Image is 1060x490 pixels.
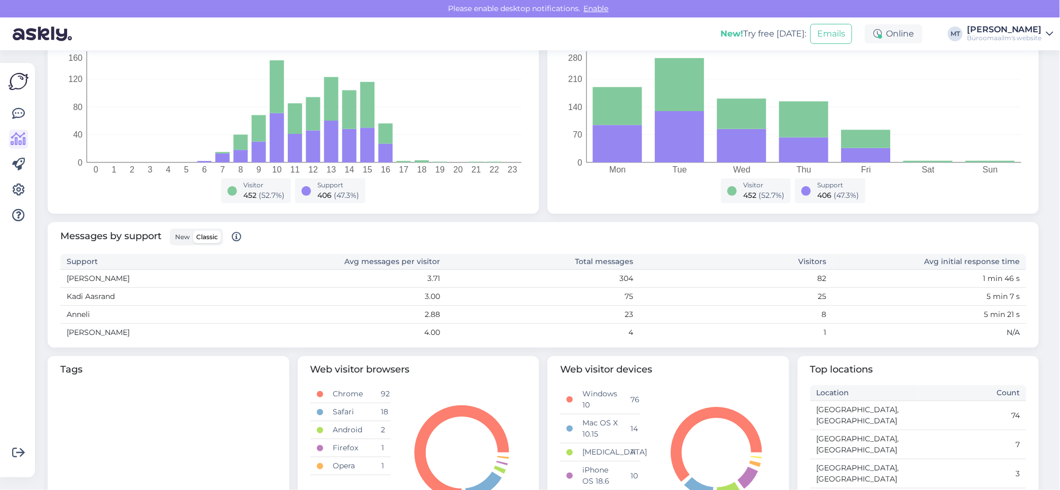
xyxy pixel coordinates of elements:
[625,385,641,414] td: 76
[861,165,871,174] tspan: Fri
[381,165,390,174] tspan: 16
[166,165,171,174] tspan: 4
[471,165,481,174] tspan: 21
[560,362,776,377] span: Web visitor devices
[202,165,207,174] tspan: 6
[73,130,83,139] tspan: 40
[948,26,963,41] div: MT
[60,362,277,377] span: Tags
[581,4,612,13] span: Enable
[60,306,253,324] td: Anneli
[673,165,687,174] tspan: Tue
[810,430,918,459] td: [GEOGRAPHIC_DATA], [GEOGRAPHIC_DATA]
[640,288,833,306] td: 25
[184,165,189,174] tspan: 5
[508,165,517,174] tspan: 23
[446,324,639,342] td: 4
[817,190,831,200] span: 406
[290,165,300,174] tspan: 11
[326,403,374,421] td: Safari
[797,165,811,174] tspan: Thu
[833,254,1026,270] th: Avg initial response time
[130,165,134,174] tspan: 2
[625,443,641,461] td: 11
[967,25,1042,34] div: [PERSON_NAME]
[967,34,1042,42] div: Büroomaailm's website
[576,443,624,461] td: [MEDICAL_DATA]
[308,165,318,174] tspan: 12
[243,190,257,200] span: 452
[60,270,253,288] td: [PERSON_NAME]
[967,25,1054,42] a: [PERSON_NAME]Büroomaailm's website
[918,430,1026,459] td: 7
[326,421,374,439] td: Android
[833,270,1026,288] td: 1 min 46 s
[399,165,408,174] tspan: 17
[253,306,446,324] td: 2.88
[640,254,833,270] th: Visitors
[317,180,359,190] div: Support
[833,288,1026,306] td: 5 min 7 s
[60,288,253,306] td: Kadi Aasrand
[490,165,499,174] tspan: 22
[446,288,639,306] td: 75
[326,457,374,475] td: Opera
[446,270,639,288] td: 304
[720,28,806,40] div: Try free [DATE]:
[60,324,253,342] td: [PERSON_NAME]
[568,53,582,62] tspan: 280
[417,165,427,174] tspan: 18
[243,180,285,190] div: Visitor
[576,414,624,443] td: Mac OS X 10.15
[220,165,225,174] tspan: 7
[272,165,282,174] tspan: 10
[326,439,374,457] td: Firefox
[68,75,83,84] tspan: 120
[334,190,359,200] span: ( 47.3 %)
[253,254,446,270] th: Avg messages per visitor
[810,459,918,488] td: [GEOGRAPHIC_DATA], [GEOGRAPHIC_DATA]
[253,270,446,288] td: 3.71
[833,306,1026,324] td: 5 min 21 s
[374,439,390,457] td: 1
[922,165,935,174] tspan: Sat
[640,324,833,342] td: 1
[374,403,390,421] td: 18
[78,158,83,167] tspan: 0
[374,457,390,475] td: 1
[640,270,833,288] td: 82
[573,130,582,139] tspan: 70
[578,158,582,167] tspan: 0
[326,385,374,403] td: Chrome
[73,103,83,112] tspan: 80
[374,421,390,439] td: 2
[345,165,354,174] tspan: 14
[363,165,372,174] tspan: 15
[259,190,285,200] span: ( 52.7 %)
[310,362,527,377] span: Web visitor browsers
[60,229,241,246] span: Messages by support
[733,165,751,174] tspan: Wed
[810,362,1027,377] span: Top locations
[833,324,1026,342] td: N/A
[817,180,859,190] div: Support
[810,24,852,44] button: Emails
[865,24,922,43] div: Online
[568,75,582,84] tspan: 210
[640,306,833,324] td: 8
[60,254,253,270] th: Support
[609,165,626,174] tspan: Mon
[743,180,784,190] div: Visitor
[918,385,1026,401] th: Count
[834,190,859,200] span: ( 47.3 %)
[253,288,446,306] td: 3.00
[918,459,1026,488] td: 3
[196,233,218,241] span: Classic
[810,385,918,401] th: Location
[253,324,446,342] td: 4.00
[743,190,756,200] span: 452
[112,165,116,174] tspan: 1
[317,190,332,200] span: 406
[918,401,1026,430] td: 74
[326,165,336,174] tspan: 13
